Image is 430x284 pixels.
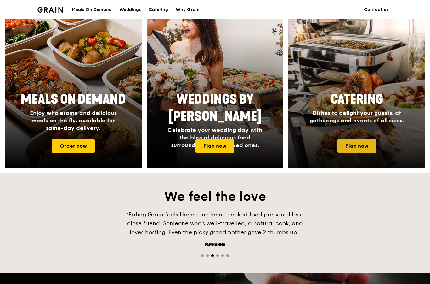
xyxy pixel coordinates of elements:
[21,92,126,107] span: Meals On Demand
[201,254,204,257] span: Go to slide 1
[288,1,425,168] a: CateringDishes to delight your guests, at gatherings and events of all sizes.Plan now
[52,139,95,153] a: Order now
[195,139,234,153] a: Plan now
[121,242,309,248] div: Farhanna
[37,7,63,13] img: Grain
[168,92,262,124] span: Weddings by [PERSON_NAME]
[121,210,309,237] div: “Eating Grain feels like eating home cooked food prepared by a close friend. Someone who’s well-t...
[337,139,376,153] a: Plan now
[149,0,168,19] div: Catering
[309,109,404,124] span: Dishes to delight your guests, at gatherings and events of all sizes.
[360,0,393,19] a: Contact us
[30,109,117,132] span: Enjoy wholesome and delicious meals on the fly, available for same-day delivery.
[5,1,142,168] a: Meals On DemandEnjoy wholesome and delicious meals on the fly, available for same-day delivery.Or...
[226,254,229,257] span: Go to slide 6
[119,0,141,19] div: Weddings
[172,0,203,19] a: Why Grain
[116,0,145,19] a: Weddings
[147,1,283,168] a: Weddings by [PERSON_NAME]Celebrate your wedding day with the bliss of delicious food surrounded b...
[145,0,172,19] a: Catering
[221,254,224,257] span: Go to slide 5
[331,92,383,107] span: Catering
[211,254,214,257] span: Go to slide 3
[216,254,219,257] span: Go to slide 4
[206,254,209,257] span: Go to slide 2
[176,0,200,19] div: Why Grain
[167,127,262,149] span: Celebrate your wedding day with the bliss of delicious food surrounded by your loved ones.
[72,0,112,19] div: Meals On Demand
